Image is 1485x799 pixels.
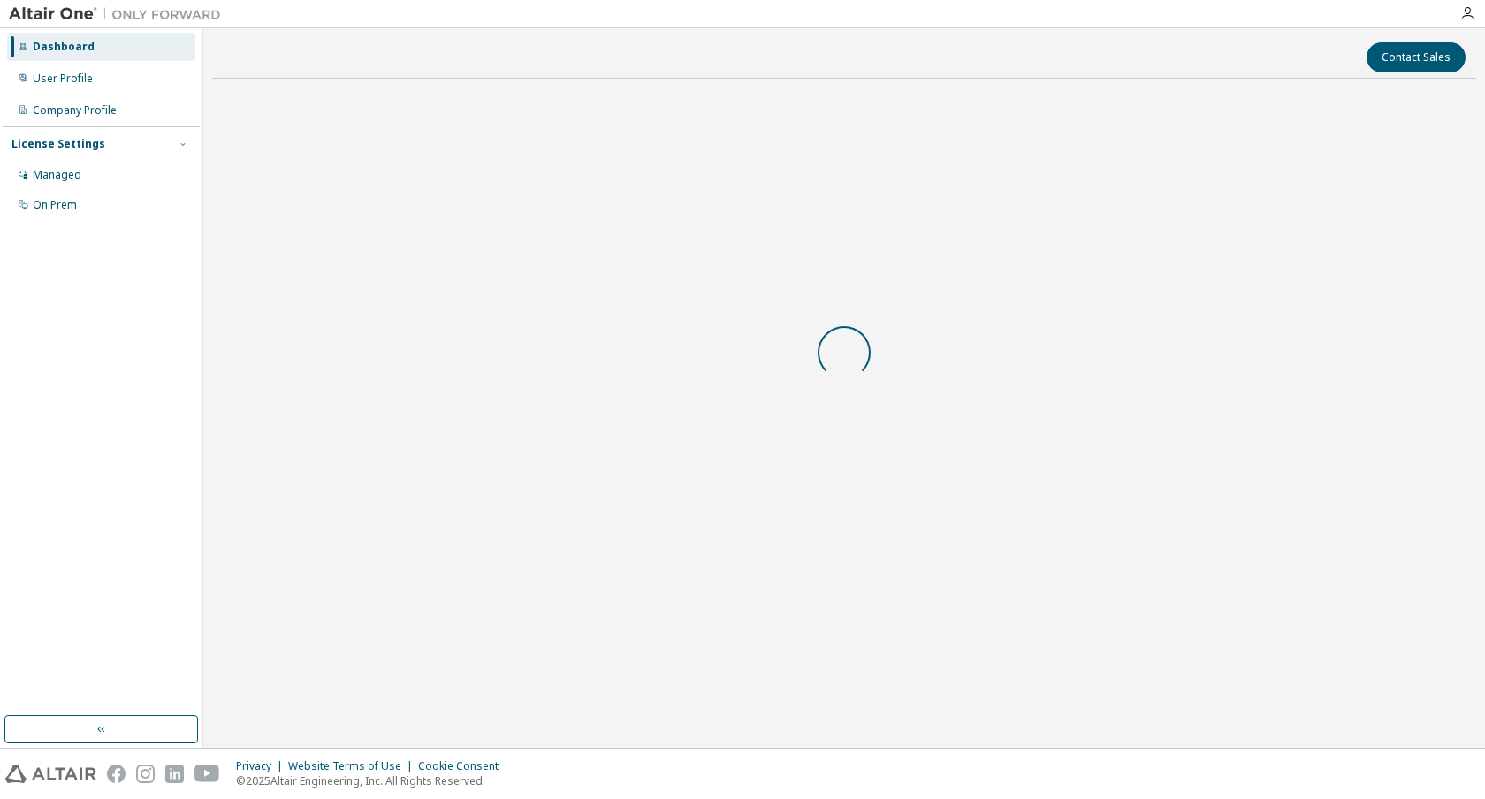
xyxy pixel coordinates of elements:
[236,773,509,788] p: © 2025 Altair Engineering, Inc. All Rights Reserved.
[33,40,95,54] div: Dashboard
[107,765,126,783] img: facebook.svg
[136,765,155,783] img: instagram.svg
[1367,42,1466,72] button: Contact Sales
[33,103,117,118] div: Company Profile
[194,765,220,783] img: youtube.svg
[33,168,81,182] div: Managed
[288,759,418,773] div: Website Terms of Use
[33,198,77,212] div: On Prem
[418,759,509,773] div: Cookie Consent
[9,5,230,23] img: Altair One
[236,759,288,773] div: Privacy
[33,72,93,86] div: User Profile
[5,765,96,783] img: altair_logo.svg
[11,137,105,151] div: License Settings
[165,765,184,783] img: linkedin.svg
